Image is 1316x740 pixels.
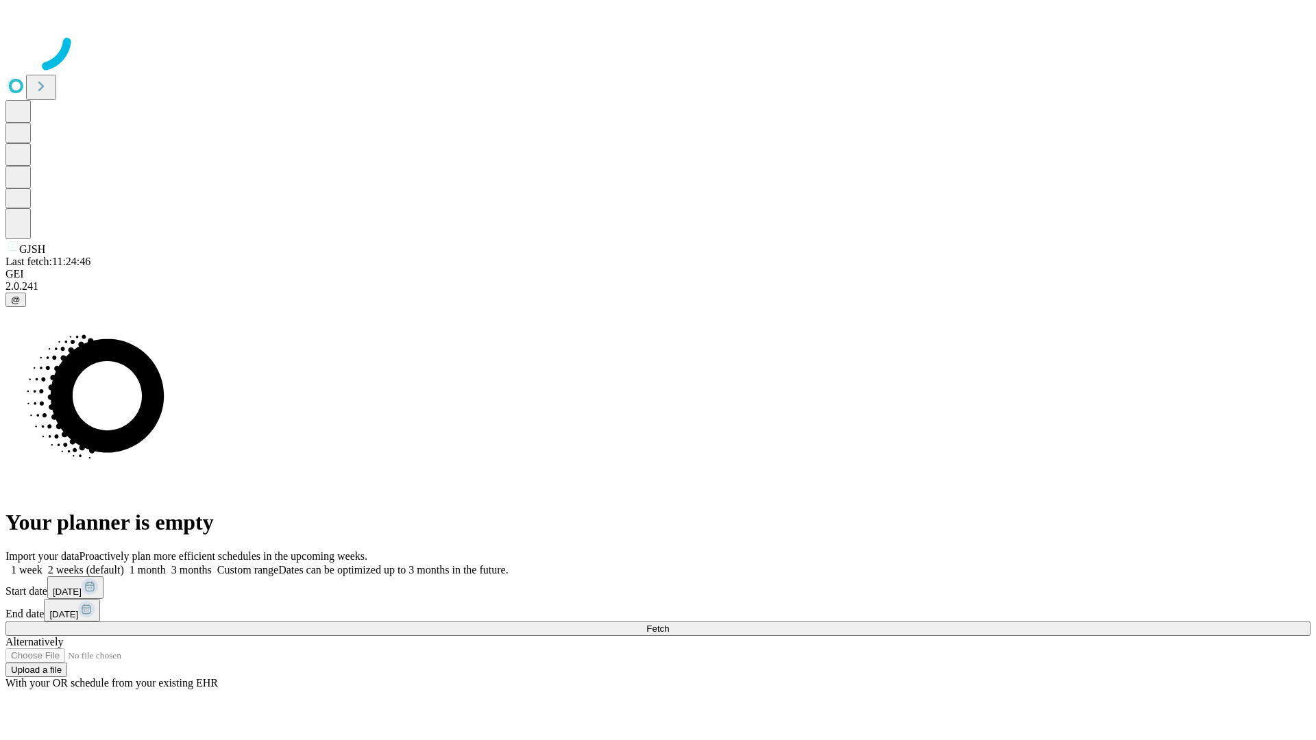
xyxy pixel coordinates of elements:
[5,599,1311,621] div: End date
[5,663,67,677] button: Upload a file
[5,621,1311,636] button: Fetch
[49,609,78,619] span: [DATE]
[53,587,82,597] span: [DATE]
[47,576,103,599] button: [DATE]
[5,256,90,267] span: Last fetch: 11:24:46
[44,599,100,621] button: [DATE]
[11,295,21,305] span: @
[5,280,1311,293] div: 2.0.241
[5,636,63,647] span: Alternatively
[646,624,669,634] span: Fetch
[48,564,124,576] span: 2 weeks (default)
[19,243,45,255] span: GJSH
[130,564,166,576] span: 1 month
[278,564,508,576] span: Dates can be optimized up to 3 months in the future.
[80,550,367,562] span: Proactively plan more efficient schedules in the upcoming weeks.
[5,550,80,562] span: Import your data
[5,576,1311,599] div: Start date
[5,293,26,307] button: @
[171,564,212,576] span: 3 months
[5,510,1311,535] h1: Your planner is empty
[5,268,1311,280] div: GEI
[11,564,42,576] span: 1 week
[5,677,218,689] span: With your OR schedule from your existing EHR
[217,564,278,576] span: Custom range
